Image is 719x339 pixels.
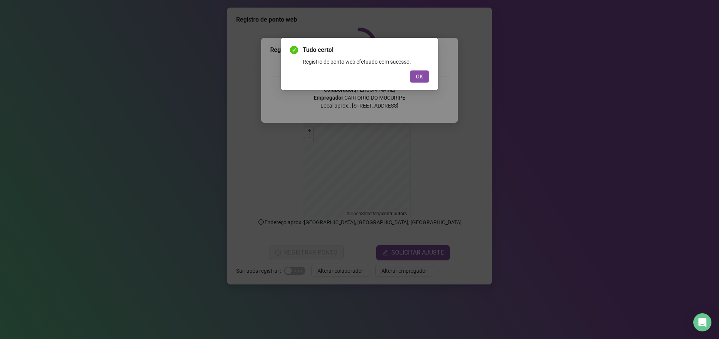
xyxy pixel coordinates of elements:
span: Tudo certo! [303,45,429,55]
div: Registro de ponto web efetuado com sucesso. [303,58,429,66]
button: OK [410,70,429,83]
span: check-circle [290,46,298,54]
div: Open Intercom Messenger [693,313,711,331]
span: OK [416,72,423,81]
